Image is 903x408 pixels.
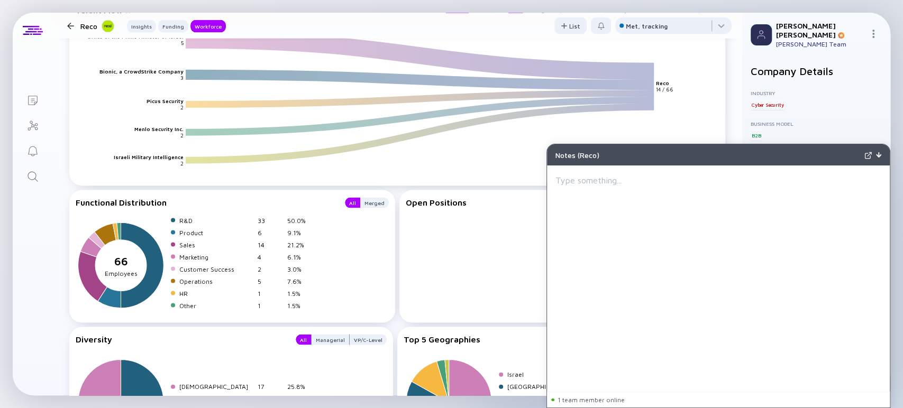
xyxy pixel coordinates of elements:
[751,65,882,77] h2: Company Details
[287,265,313,273] div: 3.0%
[869,30,878,38] img: Menu
[287,394,313,402] div: 45.5%
[179,301,253,309] div: Other
[180,104,184,110] text: 2
[656,86,673,92] text: 14 / 66
[258,394,283,402] div: 30
[287,289,313,297] div: 1.5%
[134,125,184,132] text: Menlo Security Inc.
[751,24,772,45] img: Profile Picture
[507,382,581,390] div: [GEOGRAPHIC_DATA]
[190,20,226,32] button: Workforce
[179,240,253,248] div: Sales
[751,120,882,127] div: Business Model
[105,269,138,277] tspan: Employees
[360,197,389,208] button: Merged
[296,334,311,345] button: All
[179,216,253,224] div: R&D
[13,87,52,112] a: Lists
[127,21,156,31] div: Insights
[114,153,184,160] text: Israeli Military Intelligence
[127,20,156,32] button: Insights
[179,253,253,261] div: Marketing
[287,216,313,224] div: 50.0%
[179,277,253,285] div: Operations
[258,289,283,297] div: 1
[864,152,872,159] img: Expand Notes
[751,90,882,96] div: Industry
[179,394,253,402] div: [DEMOGRAPHIC_DATA]
[345,197,360,208] button: All
[13,137,52,163] a: Reminders
[180,160,184,166] text: 2
[406,215,719,313] div: N/A
[76,334,285,345] div: Diversity
[87,33,184,40] text: Office of the Prime Minister of Israel
[158,21,188,31] div: Funding
[287,240,313,248] div: 21.2%
[158,20,188,32] button: Funding
[179,382,253,390] div: [DEMOGRAPHIC_DATA]
[181,40,184,46] text: 5
[76,197,334,208] div: Functional Distribution
[179,289,253,297] div: HR
[13,112,52,137] a: Investor Map
[180,74,184,80] text: 3
[751,130,762,141] div: B2B
[258,277,283,285] div: 5
[258,253,283,261] div: 4
[876,152,881,157] img: Close Notes
[258,228,283,236] div: 6
[287,253,313,261] div: 6.1%
[258,301,283,309] div: 1
[555,151,860,160] div: Notes ( Reco )
[287,382,313,390] div: 25.8%
[406,197,719,207] div: Open Positions
[258,382,283,390] div: 17
[190,21,226,31] div: Workforce
[404,334,617,345] div: Top 5 Geographies
[554,17,587,34] button: List
[287,277,313,285] div: 7.6%
[312,334,349,345] div: Managerial
[258,240,283,248] div: 14
[776,40,865,48] div: [PERSON_NAME] Team
[350,334,387,345] button: VP/C-Level
[80,19,114,32] div: Reco
[626,22,668,30] div: Met, tracking
[99,68,184,74] text: Bionic, a CrowdStrike Company
[258,265,283,273] div: 2
[287,301,313,309] div: 1.5%
[507,370,581,378] div: Israel
[287,228,313,236] div: 9.1%
[551,396,625,403] label: 1 team member online
[114,255,128,267] tspan: 66
[147,97,184,104] text: Picus Security
[179,265,253,273] div: Customer Success
[776,21,865,39] div: [PERSON_NAME] [PERSON_NAME]
[258,216,283,224] div: 33
[13,163,52,188] a: Search
[180,132,184,138] text: 2
[656,80,669,86] text: Reco
[179,228,253,236] div: Product
[311,334,350,345] button: Managerial
[751,99,785,110] div: Cyber Security
[507,394,581,402] div: [GEOGRAPHIC_DATA]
